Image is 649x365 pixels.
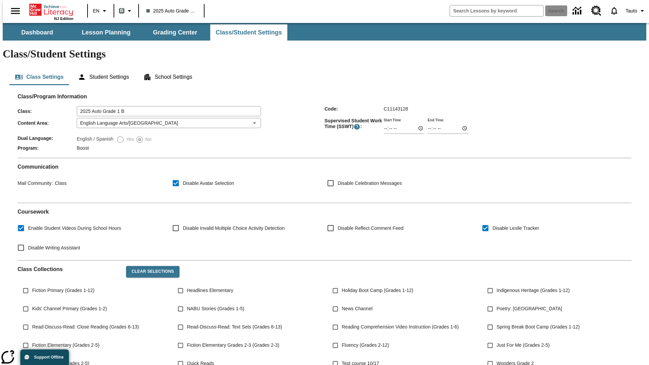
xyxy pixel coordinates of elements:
[9,69,69,85] button: Class Settings
[77,145,89,151] span: Boost
[93,7,99,15] span: EN
[187,342,279,349] span: Fiction Elementary Grades 2-3 (Grades 2-3)
[338,225,404,232] span: Disable Reflect Comment Feed
[3,24,288,41] div: SubNavbar
[77,106,261,116] input: Class
[77,136,113,144] label: English / Spanish
[354,123,360,130] button: Supervised Student Work Time is the timeframe when students can take LevelSet and when lessons ar...
[623,5,649,17] button: Profile/Settings
[497,342,550,349] span: Just For Me (Grades 2-5)
[497,305,562,312] span: Poetry: [GEOGRAPHIC_DATA]
[18,108,77,114] span: Class :
[18,100,631,152] div: Class/Program Information
[144,136,151,143] span: No
[120,6,123,15] span: B
[187,287,233,294] span: Headlines Elementary
[324,118,384,130] span: Supervised Student Work Time (SSWT) :
[492,225,539,232] span: Disable Lexile Tracker
[18,164,631,170] h2: Communication
[5,1,25,21] button: Open side menu
[183,180,234,187] span: Disable Avatar Selection
[428,117,443,122] label: End Time
[338,180,402,187] span: Disable Celebration Messages
[18,93,631,100] h2: Class/Program Information
[124,136,134,143] span: Yes
[153,29,197,36] span: Grading Center
[90,5,112,17] button: Language: EN, Select a language
[497,287,570,294] span: Indigenous Heritage (Grades 1-12)
[18,145,77,151] span: Program :
[9,69,640,85] div: Class/Student Settings
[32,305,107,312] span: Kids' Channel Primary (Grades 1-2)
[141,24,209,41] button: Grading Center
[216,29,282,36] span: Class/Student Settings
[342,305,372,312] span: News Channel
[116,5,136,17] button: Boost Class color is gray green. Change class color
[32,323,139,331] span: Read-Discuss-Read: Close Reading (Grades 6-13)
[28,244,80,251] span: Disable Writing Assistant
[53,180,67,186] span: Class
[138,69,198,85] button: School Settings
[587,2,605,20] a: Resource Center, Will open in new tab
[18,136,77,141] span: Dual Language :
[18,120,77,126] span: Content Area :
[28,225,121,232] span: Enable Student Videos During School Hours
[450,5,543,16] input: search field
[20,349,69,365] button: Support Offline
[18,180,53,186] span: Mail Community :
[72,24,140,41] button: Lesson Planning
[18,209,631,255] div: Coursework
[210,24,287,41] button: Class/Student Settings
[18,209,631,215] h2: Course work
[82,29,130,36] span: Lesson Planning
[29,2,73,21] div: Home
[342,342,389,349] span: Fluency (Grades 2-12)
[29,3,73,17] a: Home
[77,118,261,128] div: English Language Arts/[GEOGRAPHIC_DATA]
[3,24,71,41] button: Dashboard
[187,305,244,312] span: NABU Stories (Grades 1-5)
[54,17,73,21] span: NJ Edition
[32,342,99,349] span: Fiction Elementary (Grades 2-5)
[384,106,408,112] span: C11143128
[497,323,580,331] span: Spring Break Boot Camp (Grades 1-12)
[72,69,134,85] button: Student Settings
[187,323,282,331] span: Read-Discuss-Read: Text Sets (Grades 6-13)
[324,106,384,112] span: Code :
[21,29,53,36] span: Dashboard
[342,323,459,331] span: Reading Comprehension Video Instruction (Grades 1-6)
[605,2,623,20] a: Notifications
[342,287,413,294] span: Holiday Boot Camp (Grades 1-12)
[3,23,646,41] div: SubNavbar
[18,266,121,272] h2: Class Collections
[183,225,285,232] span: Disable Invalid Multiple Choice Activity Detection
[32,287,94,294] span: Fiction Primary (Grades 1-12)
[3,48,646,60] h1: Class/Student Settings
[569,2,587,20] a: Data Center
[126,266,179,277] button: Clear Selections
[34,355,64,360] span: Support Offline
[18,164,631,197] div: Communication
[384,117,401,122] label: Start Time
[626,7,637,15] span: Tauto
[146,7,196,15] span: 2025 Auto Grade 1 B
